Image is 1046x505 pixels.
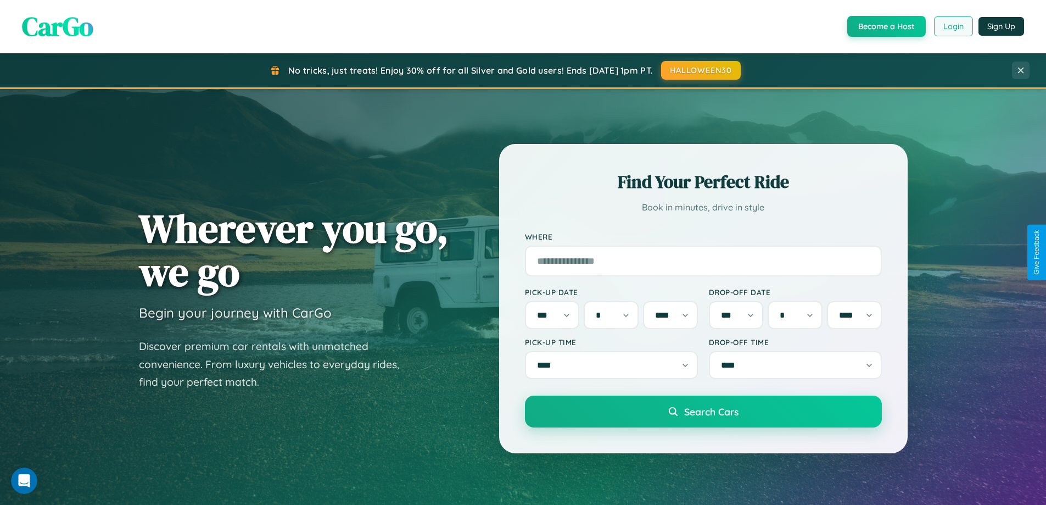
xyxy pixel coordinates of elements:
[709,287,882,297] label: Drop-off Date
[139,207,449,293] h1: Wherever you go, we go
[139,304,332,321] h3: Begin your journey with CarGo
[139,337,413,391] p: Discover premium car rentals with unmatched convenience. From luxury vehicles to everyday rides, ...
[934,16,973,36] button: Login
[525,232,882,241] label: Where
[709,337,882,347] label: Drop-off Time
[525,170,882,194] h2: Find Your Perfect Ride
[525,337,698,347] label: Pick-up Time
[22,8,93,45] span: CarGo
[684,406,739,418] span: Search Cars
[525,199,882,215] p: Book in minutes, drive in style
[847,16,926,37] button: Become a Host
[1033,230,1041,275] div: Give Feedback
[525,396,882,428] button: Search Cars
[978,17,1024,36] button: Sign Up
[288,65,653,76] span: No tricks, just treats! Enjoy 30% off for all Silver and Gold users! Ends [DATE] 1pm PT.
[11,468,37,494] iframe: Intercom live chat
[525,287,698,297] label: Pick-up Date
[661,61,741,80] button: HALLOWEEN30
